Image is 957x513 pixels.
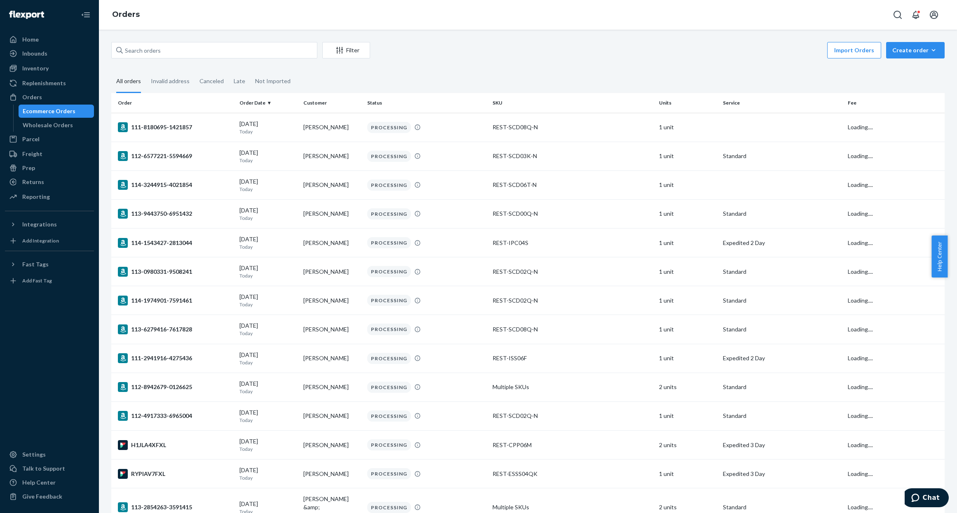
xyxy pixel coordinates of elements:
a: Orders [5,91,94,104]
p: Today [239,157,297,164]
td: Loading.... [844,170,945,199]
div: Returns [22,178,44,186]
td: 1 unit [656,459,720,488]
div: Inventory [22,64,49,72]
td: Loading.... [844,113,945,142]
button: Fast Tags [5,258,94,271]
td: [PERSON_NAME] [300,315,364,344]
a: Add Integration [5,234,94,247]
td: 1 unit [656,257,720,286]
td: Loading.... [844,257,945,286]
button: Open Search Box [889,7,906,23]
th: Fee [844,93,945,113]
div: REST-ISS06F [493,354,652,362]
p: Standard [723,325,841,333]
th: Status [364,93,489,113]
div: Home [22,35,39,44]
a: Wholesale Orders [19,119,94,132]
div: [DATE] [239,437,297,452]
p: Today [239,445,297,452]
div: [DATE] [239,466,297,481]
p: Today [239,417,297,424]
div: [DATE] [239,120,297,135]
button: Open account menu [926,7,942,23]
a: Returns [5,175,94,189]
p: Today [239,301,297,308]
td: Loading.... [844,199,945,228]
td: [PERSON_NAME] [300,170,364,199]
td: 1 unit [656,344,720,373]
div: Fast Tags [22,260,49,268]
div: Add Fast Tag [22,277,52,284]
div: PROCESSING [367,295,411,306]
div: Orders [22,93,42,101]
a: Inventory [5,62,94,75]
p: Expedited 2 Day [723,239,841,247]
div: Inbounds [22,49,47,58]
div: Talk to Support [22,464,65,473]
img: Flexport logo [9,11,44,19]
td: Loading.... [844,344,945,373]
div: Ecommerce Orders [23,107,75,115]
p: Today [239,243,297,250]
div: Add Integration [22,237,59,244]
div: [DATE] [239,206,297,222]
td: 2 units [656,431,720,459]
div: [DATE] [239,351,297,366]
div: [DATE] [239,235,297,250]
div: REST-SCD06T-N [493,181,652,189]
div: 112-6577221-5594669 [118,151,233,161]
p: Expedited 3 Day [723,470,841,478]
td: Loading.... [844,229,945,257]
p: Standard [723,412,841,420]
div: Help Center [22,478,56,487]
div: [DATE] [239,264,297,279]
td: 2 units [656,373,720,401]
a: Add Fast Tag [5,274,94,287]
a: Prep [5,161,94,175]
td: Loading.... [844,286,945,315]
td: [PERSON_NAME] [300,199,364,228]
td: [PERSON_NAME] [300,142,364,170]
td: Loading.... [844,373,945,401]
div: [DATE] [239,380,297,395]
a: Orders [112,10,140,19]
td: [PERSON_NAME] [300,373,364,401]
div: REST-SCD08Q-N [493,325,652,333]
div: [DATE] [239,149,297,164]
div: 112-8942679-0126625 [118,382,233,392]
th: Order Date [236,93,300,113]
a: Settings [5,448,94,461]
a: Inbounds [5,47,94,60]
div: 112-4917333-6965004 [118,411,233,421]
button: Integrations [5,218,94,231]
div: RYPIAV7FXL [118,469,233,479]
td: Loading.... [844,431,945,459]
td: [PERSON_NAME] [300,229,364,257]
div: PROCESSING [367,382,411,393]
p: Today [239,474,297,481]
div: Prep [22,164,35,172]
div: PROCESSING [367,502,411,513]
th: Units [656,93,720,113]
p: Standard [723,268,841,276]
td: [PERSON_NAME] [300,401,364,430]
div: REST-SCD08Q-N [493,123,652,131]
div: 111-2941916-4275436 [118,353,233,363]
td: 1 unit [656,142,720,170]
div: 114-1974901-7591461 [118,296,233,305]
td: [PERSON_NAME] [300,113,364,142]
div: PROCESSING [367,180,411,191]
div: Reporting [22,193,50,201]
div: Wholesale Orders [23,121,73,129]
p: Expedited 2 Day [723,354,841,362]
a: Freight [5,147,94,161]
div: Integrations [22,220,57,229]
a: Replenishments [5,77,94,90]
div: 113-9443750-6951432 [118,209,233,219]
p: Today [239,359,297,366]
div: PROCESSING [367,237,411,248]
td: 1 unit [656,401,720,430]
div: 114-1543427-2813044 [118,238,233,248]
div: Settings [22,450,46,459]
